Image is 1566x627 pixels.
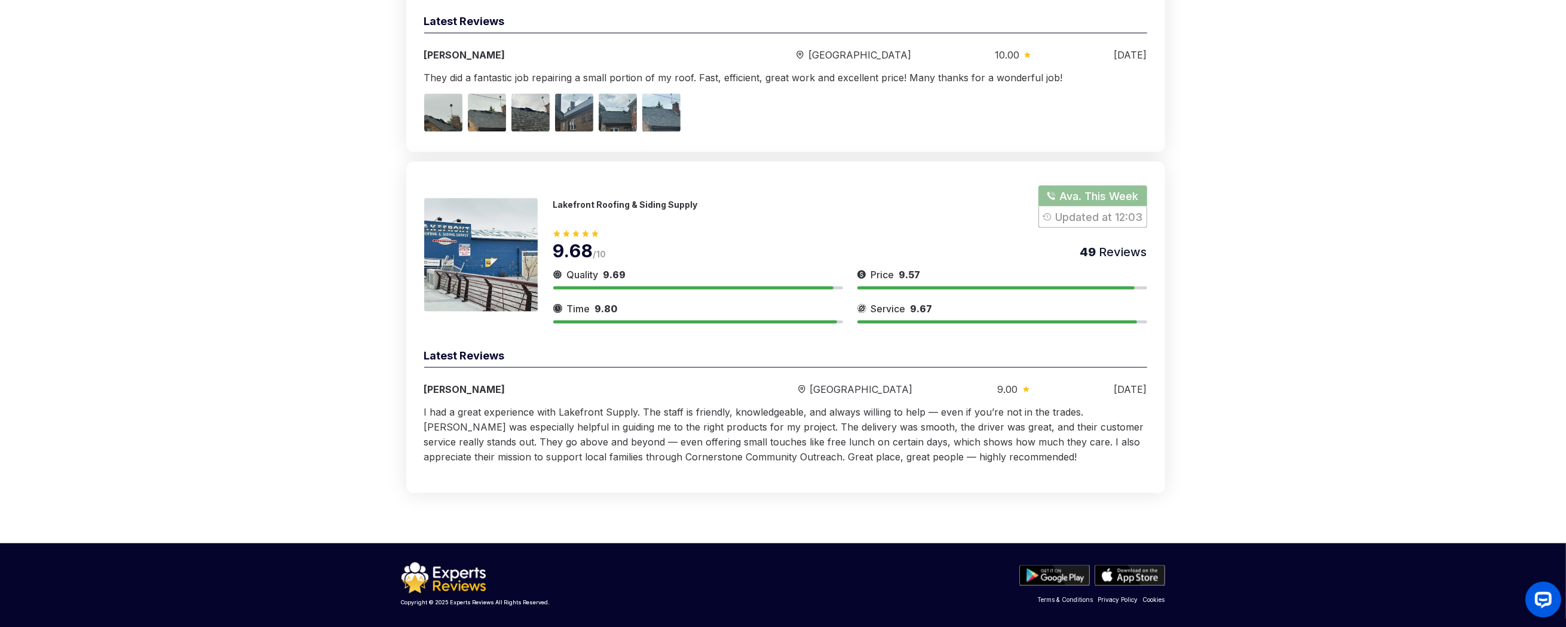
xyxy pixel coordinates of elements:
span: 9.67 [911,303,933,315]
img: Image 4 [555,94,593,132]
img: Image 6 [642,94,681,132]
p: Copyright © 2025 Experts Reviews All Rights Reserved. [402,598,550,607]
img: Image 5 [599,94,637,132]
img: 175620869074466.jpeg [424,198,538,312]
span: Quality [567,268,599,282]
img: Image 3 [511,94,550,132]
img: Image 2 [468,94,506,132]
div: [DATE] [1114,382,1147,397]
span: Service [871,302,906,316]
a: Privacy Policy [1098,595,1138,604]
span: 9.57 [899,269,921,281]
a: Cookies [1143,595,1165,604]
a: Terms & Conditions [1038,595,1093,604]
span: I had a great experience with Lakefront Supply. The staff is friendly, knowledgeable, and always ... [424,406,1144,463]
img: logo [402,563,486,594]
div: Latest Reviews [424,348,1147,368]
img: Image 1 [424,94,462,132]
span: 9.00 [998,382,1018,397]
span: /10 [593,249,606,259]
img: slider icon [798,385,805,394]
span: They did a fantastic job repairing a small portion of my roof. Fast, efficient, great work and ex... [424,72,1063,84]
span: [GEOGRAPHIC_DATA] [808,48,911,62]
iframe: OpenWidget widget [1516,577,1566,627]
img: slider icon [796,51,804,60]
img: slider icon [553,268,562,282]
div: [PERSON_NAME] [424,382,713,397]
span: 49 [1080,245,1096,259]
img: slider icon [1024,52,1031,58]
div: [PERSON_NAME] [424,48,713,62]
div: Latest Reviews [424,13,1147,33]
span: 10.00 [995,48,1019,62]
img: slider icon [857,302,866,316]
img: play store btn [1019,565,1090,586]
img: slider icon [857,268,866,282]
img: apple store btn [1095,565,1165,586]
span: 9.69 [603,269,626,281]
p: Lakefront Roofing & Siding Supply [553,199,698,210]
span: [GEOGRAPHIC_DATA] [810,382,913,397]
span: 9.68 [553,240,593,262]
span: 9.80 [595,303,618,315]
span: Reviews [1096,245,1147,259]
span: Time [567,302,590,316]
img: slider icon [1023,386,1029,392]
span: Price [871,268,894,282]
div: [DATE] [1114,48,1147,62]
img: slider icon [553,302,562,316]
